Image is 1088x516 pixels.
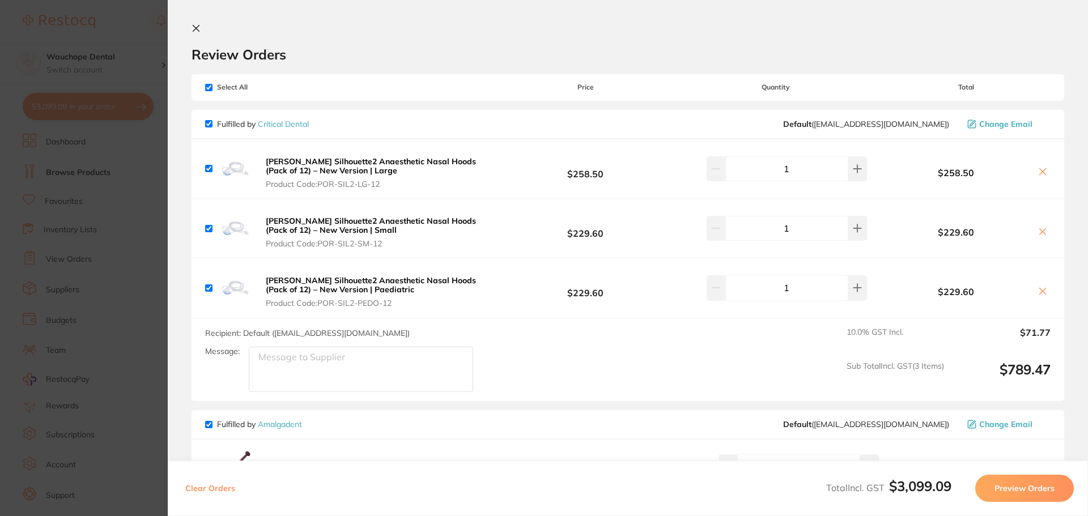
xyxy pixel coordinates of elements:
span: Change Email [979,420,1032,429]
b: A3 [266,459,277,469]
b: $258.50 [501,158,670,179]
span: Recipient: Default ( [EMAIL_ADDRESS][DOMAIN_NAME] ) [205,328,410,338]
img: MTZxajRqMw [217,210,253,246]
img: aDQxZ3Nxcw [217,270,253,306]
button: Preview Orders [975,475,1074,502]
span: Product Code: POR-SIL2-LG-12 [266,180,498,189]
b: $229.60 [882,287,1030,297]
b: $3,099.09 [889,477,951,494]
span: Total Incl. GST [826,482,951,493]
img: emY4Y3dudQ [217,151,253,187]
span: Price [501,83,670,91]
span: Change Email [979,120,1032,129]
label: Message: [205,347,240,356]
b: Default [783,119,811,129]
button: Clear Orders [182,475,239,502]
p: Fulfilled by [217,120,309,129]
span: info@criticaldental.com.au [783,120,949,129]
b: [PERSON_NAME] Silhouette2 Anaesthetic Nasal Hoods (Pack of 12) – New Version | Paediatric [266,275,476,295]
a: Amalgadent [258,419,302,429]
b: $258.50 [882,168,1030,178]
button: Change Email [964,419,1051,429]
span: Product Code: POR-SIL2-PEDO-12 [266,298,498,308]
img: MWxkNXdsaw [217,449,253,485]
button: [PERSON_NAME] Silhouette2 Anaesthetic Nasal Hoods (Pack of 12) – New Version | Small Product Code... [262,216,501,249]
span: info@amalgadent.com.au [783,420,949,429]
b: $229.60 [882,227,1030,237]
span: 10.0 % GST Incl. [847,327,944,352]
span: Quantity [670,83,882,91]
output: $71.77 [953,327,1051,352]
span: Sub Total Incl. GST ( 3 Items) [847,361,944,393]
h2: Review Orders [192,46,1064,63]
button: [PERSON_NAME] Silhouette2 Anaesthetic Nasal Hoods (Pack of 12) – New Version | Large Product Code... [262,156,501,189]
b: $229.60 [501,278,670,298]
output: $789.47 [953,361,1051,393]
b: Default [783,419,811,429]
b: $69.09 [501,457,670,477]
a: Critical Dental [258,119,309,129]
button: [PERSON_NAME] Silhouette2 Anaesthetic Nasal Hoods (Pack of 12) – New Version | Paediatric Product... [262,275,501,308]
span: Select All [205,83,318,91]
b: [PERSON_NAME] Silhouette2 Anaesthetic Nasal Hoods (Pack of 12) – New Version | Small [266,216,476,235]
button: A3 Product Code:MAT03-032 [262,459,363,483]
b: [PERSON_NAME] Silhouette2 Anaesthetic Nasal Hoods (Pack of 12) – New Version | Large [266,156,476,176]
p: Fulfilled by [217,420,302,429]
b: $229.60 [501,218,670,239]
span: Product Code: POR-SIL2-SM-12 [266,239,498,248]
button: Change Email [964,119,1051,129]
span: Total [882,83,1051,91]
